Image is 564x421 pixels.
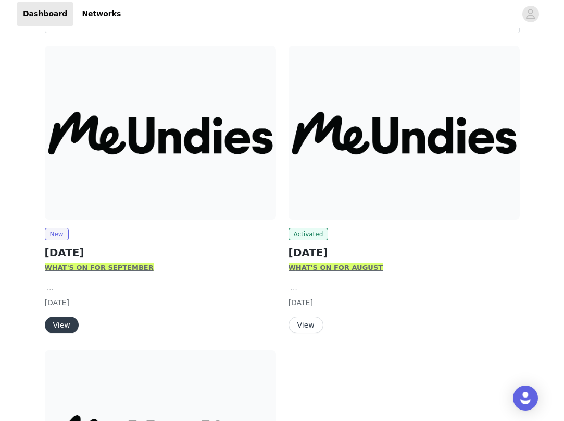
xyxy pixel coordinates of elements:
div: Open Intercom Messenger [513,386,538,411]
strong: HAT'S ON FOR SEPTEMBER [52,263,154,271]
div: avatar [525,6,535,22]
span: New [45,228,69,240]
img: MeUndies [45,46,276,220]
span: [DATE] [45,298,69,307]
strong: W [289,263,296,271]
button: View [45,317,79,333]
strong: W [45,263,52,271]
img: MeUndies [289,46,520,220]
a: Networks [76,2,127,26]
a: View [45,321,79,329]
a: View [289,321,323,329]
h2: [DATE] [289,245,520,260]
h2: [DATE] [45,245,276,260]
span: Activated [289,228,329,240]
a: Dashboard [17,2,73,26]
strong: HAT'S ON FOR AUGUST [296,263,383,271]
button: View [289,317,323,333]
span: [DATE] [289,298,313,307]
